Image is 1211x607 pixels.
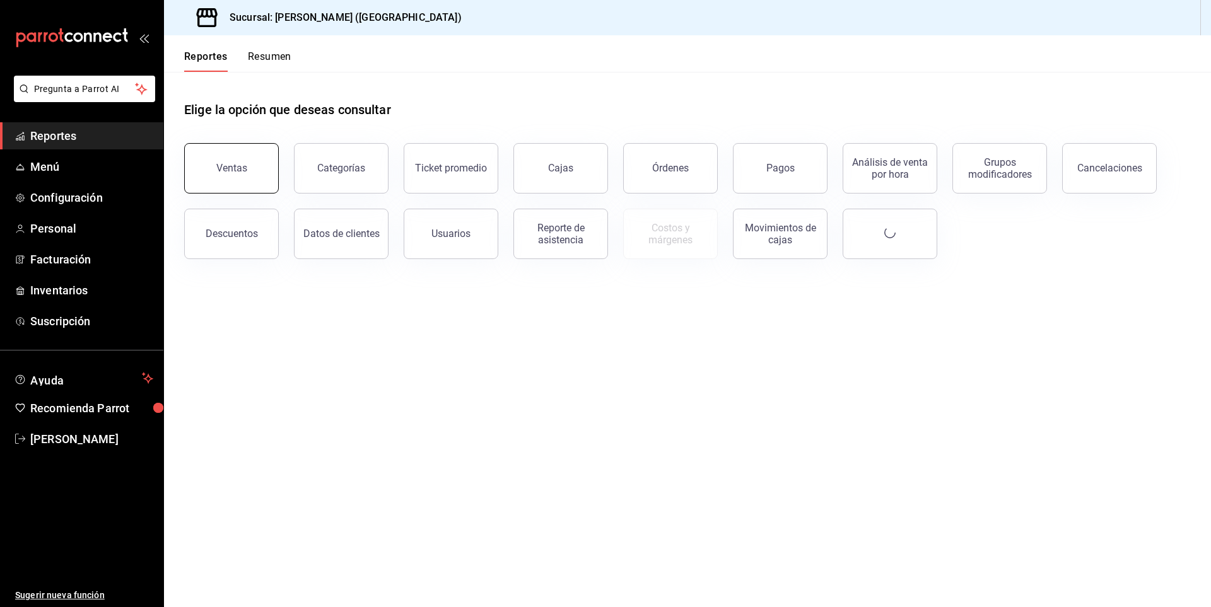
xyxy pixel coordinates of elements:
[431,228,471,240] div: Usuarios
[513,143,608,194] button: Cajas
[623,143,718,194] button: Órdenes
[15,589,153,602] span: Sugerir nueva función
[248,50,291,72] button: Resumen
[851,156,929,180] div: Análisis de venta por hora
[184,50,291,72] div: navigation tabs
[9,91,155,105] a: Pregunta a Parrot AI
[1062,143,1157,194] button: Cancelaciones
[843,143,937,194] button: Análisis de venta por hora
[184,143,279,194] button: Ventas
[404,143,498,194] button: Ticket promedio
[184,209,279,259] button: Descuentos
[30,127,153,144] span: Reportes
[548,162,573,174] div: Cajas
[34,83,136,96] span: Pregunta a Parrot AI
[139,33,149,43] button: open_drawer_menu
[961,156,1039,180] div: Grupos modificadores
[303,228,380,240] div: Datos de clientes
[30,400,153,417] span: Recomienda Parrot
[952,143,1047,194] button: Grupos modificadores
[30,189,153,206] span: Configuración
[631,222,710,246] div: Costos y márgenes
[513,209,608,259] button: Reporte de asistencia
[219,10,462,25] h3: Sucursal: [PERSON_NAME] ([GEOGRAPHIC_DATA])
[30,251,153,268] span: Facturación
[206,228,258,240] div: Descuentos
[216,162,247,174] div: Ventas
[1077,162,1142,174] div: Cancelaciones
[184,50,228,72] button: Reportes
[30,282,153,299] span: Inventarios
[415,162,487,174] div: Ticket promedio
[652,162,689,174] div: Órdenes
[317,162,365,174] div: Categorías
[733,143,828,194] button: Pagos
[184,100,391,119] h1: Elige la opción que deseas consultar
[294,209,389,259] button: Datos de clientes
[30,158,153,175] span: Menú
[30,371,137,386] span: Ayuda
[733,209,828,259] button: Movimientos de cajas
[30,431,153,448] span: [PERSON_NAME]
[404,209,498,259] button: Usuarios
[766,162,795,174] div: Pagos
[14,76,155,102] button: Pregunta a Parrot AI
[623,209,718,259] button: Contrata inventarios para ver este reporte
[522,222,600,246] div: Reporte de asistencia
[30,313,153,330] span: Suscripción
[294,143,389,194] button: Categorías
[30,220,153,237] span: Personal
[741,222,819,246] div: Movimientos de cajas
